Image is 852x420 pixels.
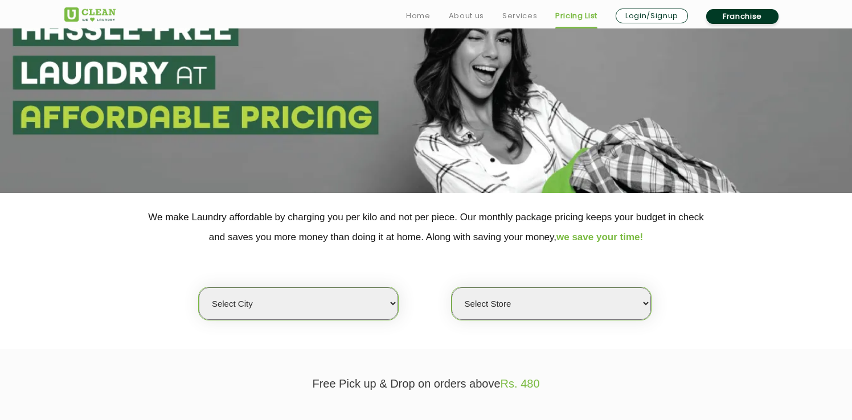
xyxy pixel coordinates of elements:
[406,9,431,23] a: Home
[64,7,116,22] img: UClean Laundry and Dry Cleaning
[502,9,537,23] a: Services
[556,232,643,242] span: we save your time!
[64,207,788,247] p: We make Laundry affordable by charging you per kilo and not per piece. Our monthly package pricin...
[706,9,779,24] a: Franchise
[449,9,484,23] a: About us
[555,9,597,23] a: Pricing List
[64,377,788,390] p: Free Pick up & Drop on orders above
[501,377,540,390] span: Rs. 480
[616,9,688,23] a: Login/Signup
